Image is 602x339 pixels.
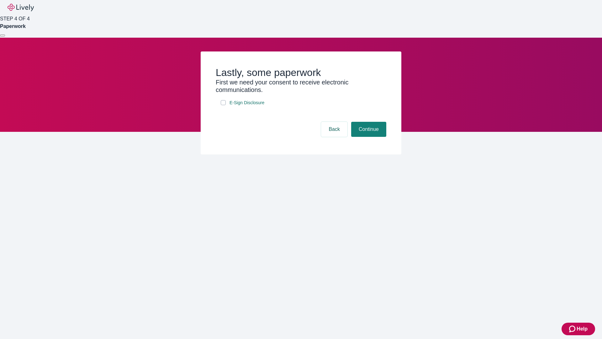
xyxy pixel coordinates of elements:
button: Back [321,122,347,137]
button: Zendesk support iconHelp [562,323,595,335]
img: Lively [8,4,34,11]
a: e-sign disclosure document [228,99,266,107]
span: Help [577,325,588,333]
button: Continue [351,122,386,137]
span: E-Sign Disclosure [230,100,264,106]
svg: Zendesk support icon [569,325,577,333]
h2: Lastly, some paperwork [216,67,386,78]
h3: First we need your consent to receive electronic communications. [216,78,386,94]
